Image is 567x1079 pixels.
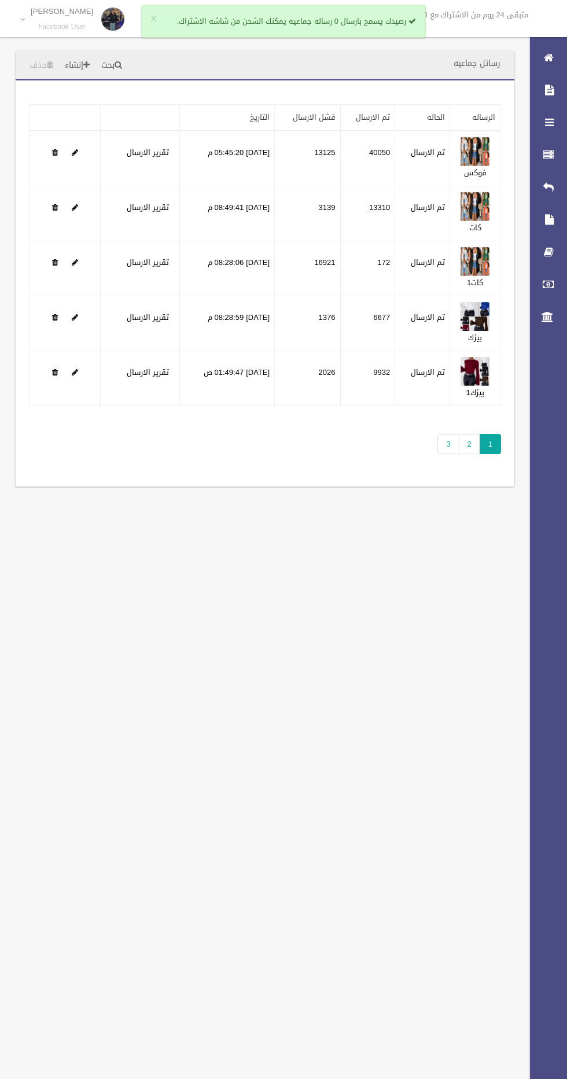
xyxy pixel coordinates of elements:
td: [DATE] 01:49:47 ص [180,351,275,406]
label: تم الارسال [411,146,445,160]
a: Edit [461,365,489,380]
a: Edit [461,145,489,160]
a: تقرير الارسال [127,145,169,160]
a: Edit [72,310,78,325]
a: بيزك1 [466,385,484,400]
img: 638880354372621382.jpg [461,302,489,331]
td: 13310 [340,186,395,241]
td: 1376 [275,296,340,351]
a: تقرير الارسال [127,255,169,270]
td: 13125 [275,131,340,186]
th: الرساله [450,105,500,131]
a: بحث [97,55,127,76]
td: 40050 [340,131,395,186]
img: 638873454316764503.jpg [461,192,489,221]
a: 3 [437,434,459,454]
td: [DATE] 08:28:59 م [180,296,275,351]
td: [DATE] 05:45:20 م [180,131,275,186]
a: كات [469,220,481,235]
label: تم الارسال [411,311,445,325]
a: Edit [72,145,78,160]
a: Edit [72,200,78,215]
a: التاريخ [250,110,270,124]
td: 9932 [340,351,395,406]
img: 638896959758536252.jpg [461,357,489,386]
button: × [150,13,157,25]
a: إنشاء [60,55,94,76]
td: 172 [340,241,395,296]
span: 1 [480,434,501,454]
a: تم الارسال [356,110,390,124]
td: 16921 [275,241,340,296]
small: Facebook User [31,23,93,31]
a: Edit [72,255,78,270]
label: تم الارسال [411,256,445,270]
a: بيزك [468,330,482,345]
td: [DATE] 08:28:06 م [180,241,275,296]
a: تقرير الارسال [127,200,169,215]
a: Edit [461,310,489,325]
a: فوكس [464,165,487,180]
img: 638873284395142688.jpg [461,137,489,166]
a: 2 [459,434,480,454]
td: 2026 [275,351,340,406]
a: Edit [461,200,489,215]
div: رصيدك يسمح بارسال 0 رساله جماعيه يمكنك الشحن من شاشه الاشتراك. [142,5,425,38]
th: الحاله [395,105,450,131]
a: تقرير الارسال [127,365,169,380]
a: تقرير الارسال [127,310,169,325]
a: Edit [461,255,489,270]
td: 6677 [340,296,395,351]
label: تم الارسال [411,201,445,215]
td: 3139 [275,186,340,241]
p: [PERSON_NAME] [31,7,93,16]
label: تم الارسال [411,366,445,380]
a: Edit [72,365,78,380]
header: رسائل جماعيه [440,52,514,75]
img: 638880350182171732.jpg [461,247,489,276]
a: فشل الارسال [293,110,336,124]
a: كات1 [467,275,483,290]
td: [DATE] 08:49:41 م [180,186,275,241]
